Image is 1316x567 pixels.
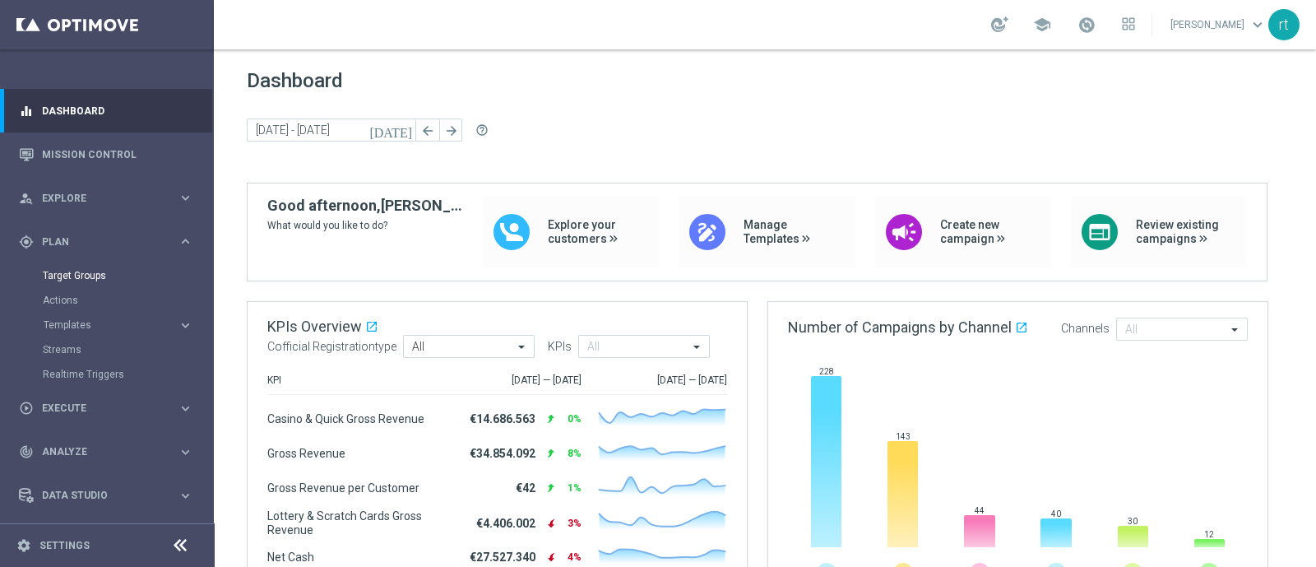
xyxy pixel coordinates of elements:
div: Optibot [19,518,193,561]
span: school [1033,16,1051,34]
button: person_search Explore keyboard_arrow_right [18,192,194,205]
div: rt [1268,9,1300,40]
div: Dashboard [19,89,193,132]
i: track_changes [19,444,34,459]
a: Mission Control [42,132,193,176]
i: person_search [19,191,34,206]
i: keyboard_arrow_right [178,444,193,460]
div: Analyze [19,444,178,459]
span: Plan [42,237,178,247]
a: Streams [43,343,171,356]
i: keyboard_arrow_right [178,318,193,333]
i: gps_fixed [19,235,34,249]
div: Realtime Triggers [43,362,212,387]
div: Plan [19,235,178,249]
i: keyboard_arrow_right [178,190,193,206]
span: Templates [44,320,161,330]
i: keyboard_arrow_right [178,401,193,416]
i: keyboard_arrow_right [178,488,193,504]
i: settings [16,538,31,553]
div: Streams [43,337,212,362]
a: Optibot [42,518,172,561]
div: Target Groups [43,263,212,288]
a: Target Groups [43,269,171,282]
i: equalizer [19,104,34,119]
span: Explore [42,193,178,203]
i: play_circle_outline [19,401,34,416]
a: Realtime Triggers [43,368,171,381]
div: Mission Control [19,132,193,176]
a: [PERSON_NAME]keyboard_arrow_down [1169,12,1268,37]
span: keyboard_arrow_down [1249,16,1267,34]
span: Data Studio [42,490,178,500]
button: equalizer Dashboard [18,105,194,118]
button: play_circle_outline Execute keyboard_arrow_right [18,402,194,415]
div: Actions [43,288,212,313]
i: keyboard_arrow_right [178,234,193,249]
a: Actions [43,294,171,307]
div: Data Studio [19,488,178,503]
div: Explore [19,191,178,206]
span: Execute [42,403,178,413]
div: Templates [43,313,212,337]
button: Data Studio keyboard_arrow_right [18,489,194,502]
div: Templates [44,320,178,330]
span: Analyze [42,447,178,457]
button: Templates keyboard_arrow_right [43,318,194,332]
button: track_changes Analyze keyboard_arrow_right [18,445,194,458]
a: Settings [39,541,90,551]
a: Dashboard [42,89,193,132]
div: Execute [19,401,178,416]
button: gps_fixed Plan keyboard_arrow_right [18,235,194,249]
button: Mission Control [18,148,194,161]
